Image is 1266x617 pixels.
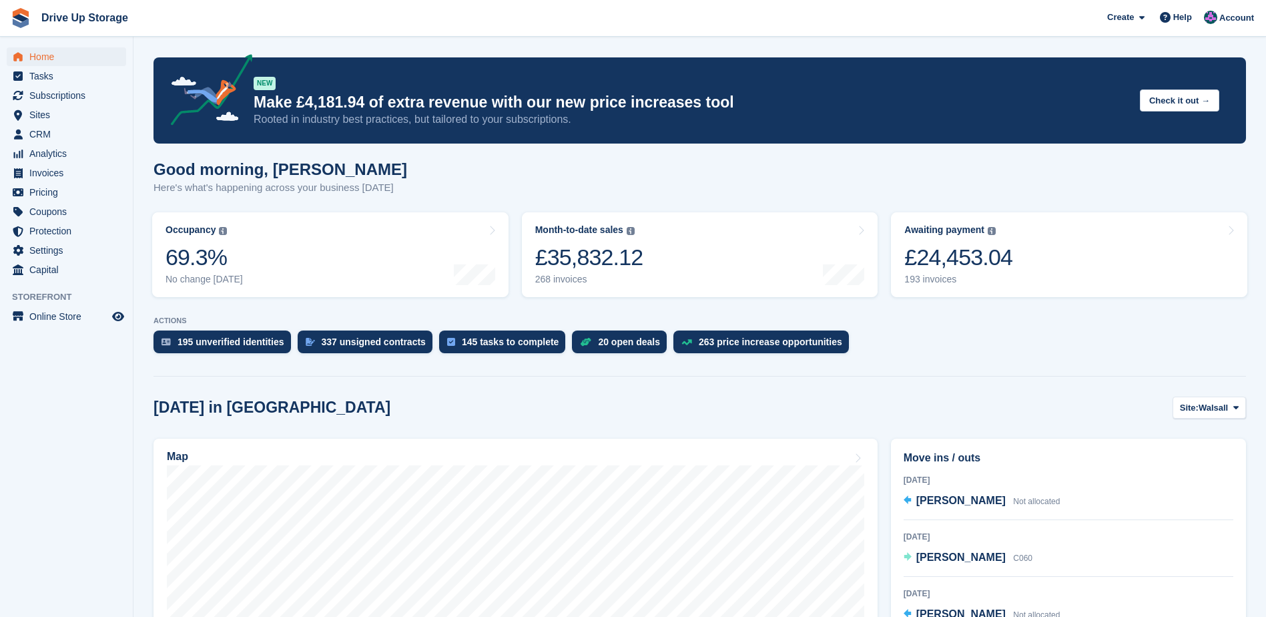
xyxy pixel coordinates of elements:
a: menu [7,164,126,182]
div: £35,832.12 [535,244,643,271]
a: menu [7,183,126,202]
a: Awaiting payment £24,453.04 193 invoices [891,212,1247,297]
a: Occupancy 69.3% No change [DATE] [152,212,509,297]
span: Walsall [1199,401,1228,415]
span: Coupons [29,202,109,221]
span: Subscriptions [29,86,109,105]
span: Pricing [29,183,109,202]
a: menu [7,144,126,163]
img: price_increase_opportunities-93ffe204e8149a01c8c9dc8f82e8f89637d9d84a8eef4429ea346261dce0b2c0.svg [681,339,692,345]
a: menu [7,202,126,221]
a: [PERSON_NAME] C060 [904,550,1032,567]
img: stora-icon-8386f47178a22dfd0bd8f6a31ec36ba5ce8667c1dd55bd0f319d3a0aa187defe.svg [11,8,31,28]
img: task-75834270c22a3079a89374b754ae025e5fb1db73e45f91037f5363f120a921f8.svg [447,338,455,346]
div: Month-to-date sales [535,224,623,236]
img: icon-info-grey-7440780725fd019a000dd9b08b2336e03edf1995a4989e88bcd33f0948082b44.svg [988,227,996,235]
div: 193 invoices [904,274,1012,285]
p: Here's what's happening across your business [DATE] [153,180,407,196]
a: 20 open deals [572,331,673,360]
a: 337 unsigned contracts [298,331,439,360]
a: Preview store [110,308,126,325]
a: menu [7,47,126,66]
span: C060 [1013,554,1032,563]
a: Month-to-date sales £35,832.12 268 invoices [522,212,878,297]
div: NEW [254,77,276,90]
h1: Good morning, [PERSON_NAME] [153,160,407,178]
img: contract_signature_icon-13c848040528278c33f63329250d36e43548de30e8caae1d1a13099fd9432cc5.svg [306,338,315,346]
p: Make £4,181.94 of extra revenue with our new price increases tool [254,93,1129,112]
h2: Map [167,451,188,463]
img: deal-1b604bf984904fb50ccaf53a9ad4b4a5d6e5aea283cecdc64d6e3604feb123c2.svg [580,337,591,347]
span: CRM [29,125,109,144]
span: Analytics [29,144,109,163]
span: Invoices [29,164,109,182]
div: 20 open deals [598,337,660,347]
button: Check it out → [1140,89,1219,112]
a: menu [7,106,126,124]
img: Andy [1204,11,1217,24]
div: [DATE] [904,588,1233,600]
a: menu [7,222,126,240]
a: menu [7,125,126,144]
img: verify_identity-adf6edd0f0f0b5bbfe63781bf79b02c33cf7c696d77639b501bdc392416b5a36.svg [162,338,171,346]
div: 195 unverified identities [178,337,284,347]
a: 145 tasks to complete [439,331,573,360]
a: menu [7,241,126,260]
div: 69.3% [166,244,243,271]
div: [DATE] [904,474,1233,486]
span: [PERSON_NAME] [916,552,1006,563]
span: Site: [1180,401,1199,415]
span: Protection [29,222,109,240]
span: [PERSON_NAME] [916,495,1006,506]
div: 263 price increase opportunities [699,337,842,347]
p: Rooted in industry best practices, but tailored to your subscriptions. [254,112,1129,127]
span: Create [1107,11,1134,24]
span: Storefront [12,290,133,304]
div: 268 invoices [535,274,643,285]
span: Sites [29,106,109,124]
a: menu [7,307,126,326]
button: Site: Walsall [1173,397,1246,419]
h2: [DATE] in [GEOGRAPHIC_DATA] [153,399,390,417]
span: Help [1173,11,1192,24]
span: Home [29,47,109,66]
span: Account [1219,11,1254,25]
a: 195 unverified identities [153,331,298,360]
h2: Move ins / outs [904,450,1233,466]
div: 337 unsigned contracts [322,337,426,347]
div: 145 tasks to complete [462,337,559,347]
div: Occupancy [166,224,216,236]
img: price-adjustments-announcement-icon-8257ccfd72463d97f412b2fc003d46551f7dbcb40ab6d574587a9cd5c0d94... [160,54,253,130]
p: ACTIONS [153,317,1246,325]
a: 263 price increase opportunities [673,331,856,360]
span: Not allocated [1013,497,1060,506]
a: menu [7,67,126,85]
a: [PERSON_NAME] Not allocated [904,493,1060,510]
div: Awaiting payment [904,224,984,236]
img: icon-info-grey-7440780725fd019a000dd9b08b2336e03edf1995a4989e88bcd33f0948082b44.svg [627,227,635,235]
span: Settings [29,241,109,260]
a: menu [7,260,126,279]
a: menu [7,86,126,105]
span: Online Store [29,307,109,326]
div: [DATE] [904,531,1233,543]
span: Capital [29,260,109,279]
a: Drive Up Storage [36,7,133,29]
div: No change [DATE] [166,274,243,285]
span: Tasks [29,67,109,85]
img: icon-info-grey-7440780725fd019a000dd9b08b2336e03edf1995a4989e88bcd33f0948082b44.svg [219,227,227,235]
div: £24,453.04 [904,244,1012,271]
